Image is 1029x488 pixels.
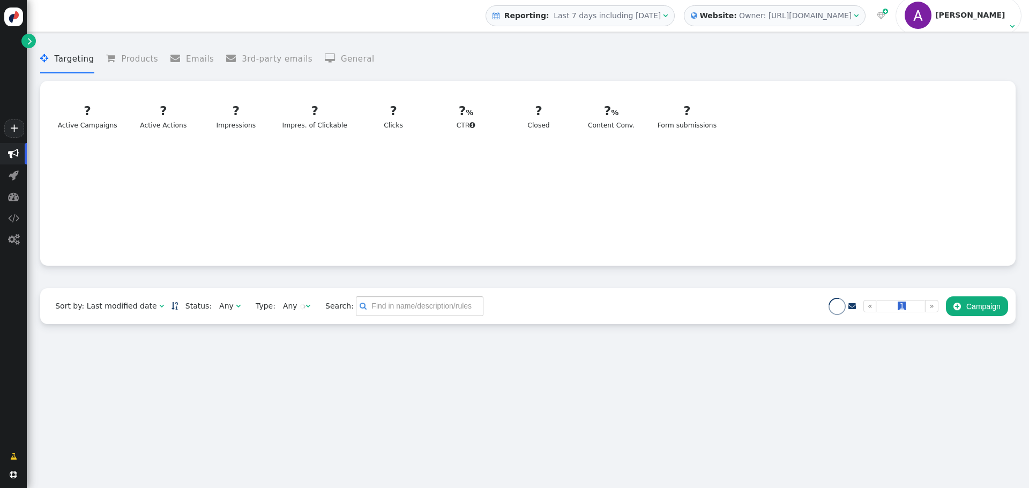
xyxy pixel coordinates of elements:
b: Reporting: [502,11,551,20]
a:  [3,447,25,466]
span:  [854,12,859,19]
span: Sorted in descending order [171,302,178,310]
div: ? [658,102,717,121]
img: logo-icon.svg [4,7,23,26]
div: ? [210,102,263,121]
a:   [875,10,888,21]
div: Closed [512,102,565,131]
a: ?Impres. of Clickable [275,95,354,137]
span:  [877,12,885,19]
div: Active Campaigns [58,102,117,131]
input: Find in name/description/rules [356,296,483,316]
span:  [1010,22,1015,30]
a:  [171,302,178,310]
div: ? [282,102,347,121]
b: Website: [697,10,739,21]
a: ?Active Campaigns [51,95,124,137]
div: Any [283,301,297,312]
span: Search: [318,302,354,310]
li: Emails [170,45,214,73]
span:  [106,54,121,63]
span:  [8,191,19,202]
div: Any [219,301,234,312]
div: ? [585,102,638,121]
div: Form submissions [658,102,717,131]
span:  [10,471,17,478]
li: Products [106,45,158,73]
span:  [8,234,19,245]
div: ? [137,102,190,121]
span:  [305,302,310,310]
a: ?CTR [433,95,499,137]
a: ?Impressions [203,95,269,137]
a: ?Active Actions [130,95,196,137]
span:  [325,54,341,63]
span:  [469,122,475,129]
div: ? [367,102,420,121]
a:  [21,34,36,48]
div: Active Actions [137,102,190,131]
span:  [8,213,19,223]
span:  [8,148,19,159]
span:  [663,12,668,19]
span:  [883,7,888,16]
div: Sort by: Last modified date [55,301,156,312]
div: ? [439,102,493,121]
span:  [691,10,697,21]
div: CTR [439,102,493,131]
a: » [925,300,938,312]
span:  [236,302,241,310]
span:  [28,35,32,47]
li: Targeting [40,45,94,73]
a: « [863,300,877,312]
span:  [226,54,242,63]
div: Clicks [367,102,420,131]
span: Type: [248,301,275,312]
span: 1 [898,302,906,310]
a: ?Content Conv. [578,95,644,137]
span:  [9,170,19,181]
a: ?Closed [505,95,571,137]
span:  [170,54,186,63]
span: Status: [178,301,212,312]
a: ?Form submissions [651,95,723,137]
a: + [4,119,24,138]
div: [PERSON_NAME] [935,11,1007,20]
span:  [40,54,54,63]
span:  [10,451,17,462]
a:  [848,302,856,310]
div: Owner: [URL][DOMAIN_NAME] [739,10,852,21]
span:  [953,302,961,311]
div: Content Conv. [585,102,638,131]
button: Campaign [946,296,1008,316]
li: General [325,45,375,73]
span:  [159,302,164,310]
li: 3rd-party emails [226,45,312,73]
span:  [493,12,499,19]
img: ACg8ocJVKOu92JS6HQywTn_Y6Cy4q7aF7t15-HZaUiVukL33eCXFMA=s96-c [905,2,931,28]
div: ? [58,102,117,121]
span:  [360,301,367,312]
img: loading.gif [300,304,305,310]
div: Impres. of Clickable [282,102,347,131]
div: Impressions [210,102,263,131]
a: ?Clicks [360,95,426,137]
span: Last 7 days including [DATE] [554,11,661,20]
div: ? [512,102,565,121]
